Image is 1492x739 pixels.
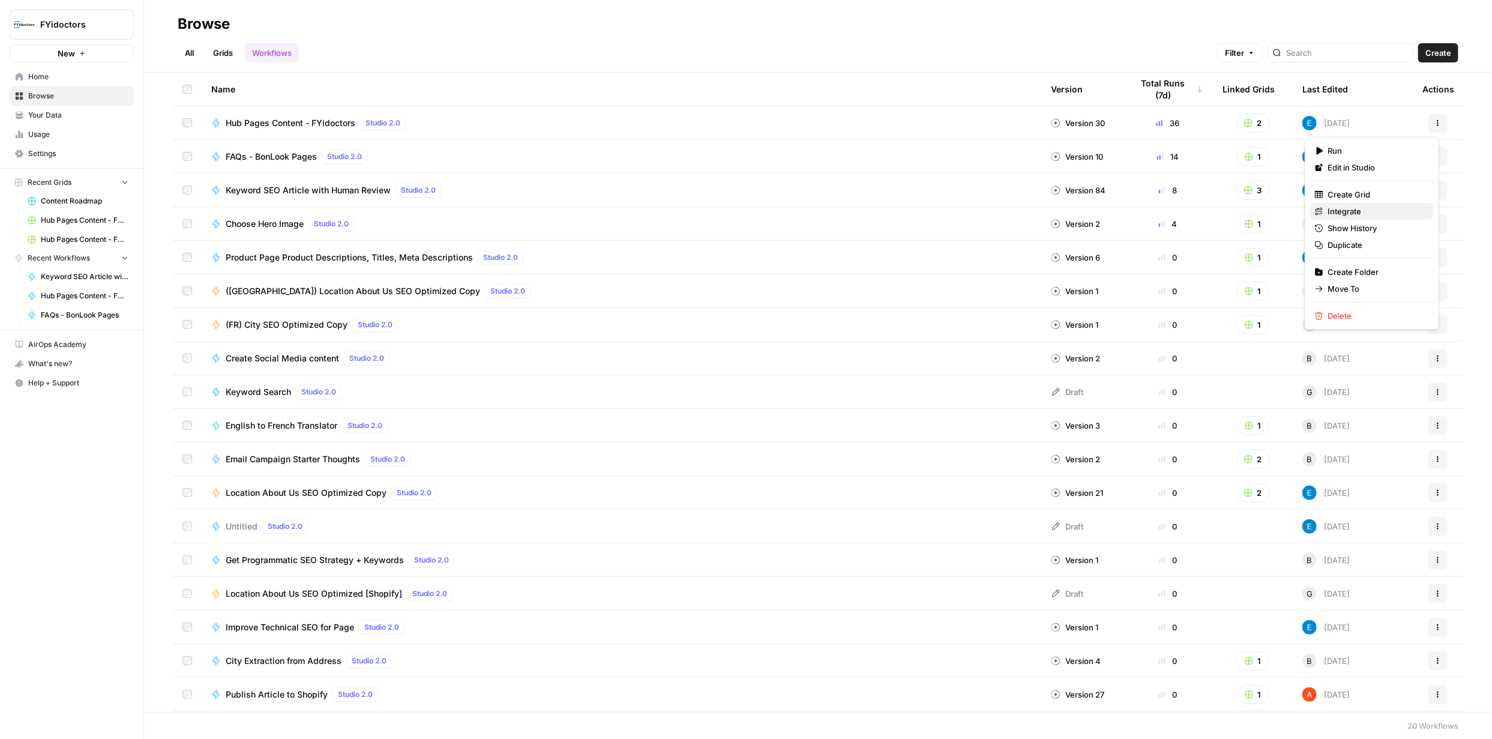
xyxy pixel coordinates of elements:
div: Version 2 [1051,218,1100,230]
span: Create Grid [1328,189,1424,201]
span: Edit in Studio [1328,161,1424,173]
div: Actions [1422,73,1454,106]
img: logo_orange.svg [19,19,29,29]
span: Studio 2.0 [347,420,382,431]
div: [DATE] [1302,217,1350,231]
img: tab_keywords_by_traffic_grey.svg [121,70,131,79]
div: v 4.0.25 [34,19,59,29]
span: B [1307,554,1313,566]
img: FYidoctors Logo [14,14,35,35]
span: Get Programmatic SEO Strategy + Keywords [226,554,404,566]
div: 0 [1133,554,1203,566]
div: [DATE] [1302,620,1350,635]
span: Studio 2.0 [412,588,447,599]
span: Studio 2.0 [301,387,336,397]
a: AirOps Academy [10,335,134,354]
button: 2 [1236,483,1270,502]
button: Recent Grids [10,173,134,192]
div: [DATE] [1302,183,1350,198]
span: Untitled [226,520,257,532]
span: (FR) City SEO Optimized Copy [226,319,347,331]
button: 1 [1237,651,1269,671]
span: AirOps Academy [28,339,128,350]
a: Hub Pages Content - FYidoctorsStudio 2.0 [211,116,1032,130]
span: Email Campaign Starter Thoughts [226,453,360,465]
div: 4 [1133,218,1203,230]
span: Recent Grids [28,177,71,188]
span: Your Data [28,110,128,121]
a: ([GEOGRAPHIC_DATA]) Location About Us SEO Optimized CopyStudio 2.0 [211,284,1032,298]
div: Version 3 [1051,420,1100,432]
a: Improve Technical SEO for PageStudio 2.0 [211,620,1032,635]
div: Version 1 [1051,319,1098,331]
span: Studio 2.0 [397,487,432,498]
div: Domain Overview [48,71,107,79]
div: 0 [1133,689,1203,701]
button: 1 [1237,315,1269,334]
div: Version 27 [1051,689,1104,701]
div: 0 [1133,520,1203,532]
a: Choose Hero ImageStudio 2.0 [211,217,1032,231]
span: Studio 2.0 [268,521,302,532]
div: Name [211,73,1032,106]
div: Version 2 [1051,453,1100,465]
span: Studio 2.0 [370,454,405,465]
span: Choose Hero Image [226,218,304,230]
button: Recent Workflows [10,249,134,267]
span: Publish Article to Shopify [226,689,328,701]
button: 1 [1237,248,1269,267]
span: City Extraction from Address [226,655,341,667]
img: website_grey.svg [19,31,29,41]
a: Keyword SEO Article with Human Review [22,267,134,286]
span: B [1307,453,1313,465]
a: Settings [10,144,134,163]
div: Last Edited [1302,73,1348,106]
a: (FR) City SEO Optimized CopyStudio 2.0 [211,318,1032,332]
span: Location About Us SEO Optimized Copy [226,487,387,499]
button: 1 [1237,416,1269,435]
span: Keyword Search [226,386,291,398]
span: Keyword SEO Article with Human Review [41,271,128,282]
button: What's new? [10,354,134,373]
a: Usage [10,125,134,144]
span: Create Social Media content [226,352,339,364]
a: Get Programmatic SEO Strategy + KeywordsStudio 2.0 [211,553,1032,567]
a: Location About Us SEO Optimized [Shopify]Studio 2.0 [211,587,1032,601]
span: Hub Pages Content - FYidoctors Grid (1) [41,215,128,226]
div: [DATE] [1302,385,1350,399]
a: Keyword SEO Article with Human ReviewStudio 2.0 [211,183,1032,198]
a: Create Social Media contentStudio 2.0 [211,351,1032,366]
img: lntvtk5df957tx83savlbk37mrre [1302,620,1317,635]
div: [DATE] [1302,687,1350,702]
a: FAQs - BonLook Pages [22,306,134,325]
a: Hub Pages Content - FYidoctors Grid (2) [22,230,134,249]
div: Linked Grids [1223,73,1275,106]
div: Version 2 [1051,352,1100,364]
div: What's new? [10,355,133,373]
button: Create [1418,43,1458,62]
button: 1 [1237,282,1269,301]
div: Version 4 [1051,655,1101,667]
span: B [1307,352,1313,364]
a: Product Page Product Descriptions, Titles, Meta DescriptionsStudio 2.0 [211,250,1032,265]
div: 0 [1133,285,1203,297]
a: Grids [206,43,240,62]
button: Filter [1217,43,1263,62]
span: Studio 2.0 [327,151,362,162]
div: [DATE] [1302,486,1350,500]
div: Total Runs (7d) [1133,73,1203,106]
button: 2 [1236,113,1270,133]
span: Help + Support [28,378,128,388]
div: 0 [1133,621,1203,633]
span: Studio 2.0 [414,555,449,566]
a: Keyword SearchStudio 2.0 [211,385,1032,399]
div: Version 6 [1051,252,1100,264]
div: [DATE] [1302,452,1350,466]
span: Studio 2.0 [352,656,387,666]
div: 0 [1133,453,1203,465]
span: Studio 2.0 [365,118,400,128]
span: Product Page Product Descriptions, Titles, Meta Descriptions [226,252,473,264]
div: Version 1 [1051,285,1098,297]
div: 0 [1133,319,1203,331]
span: Run [1328,145,1424,157]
